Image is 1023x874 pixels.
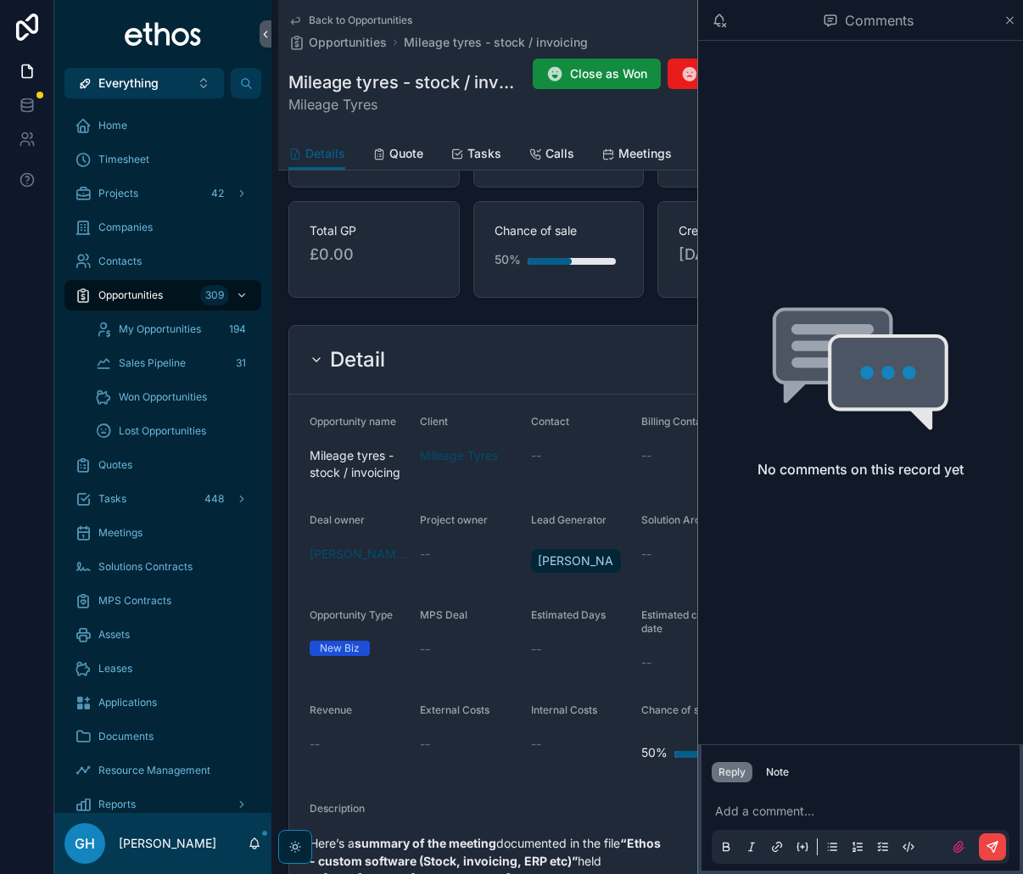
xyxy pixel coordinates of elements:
[310,415,396,428] span: Opportunity name
[420,447,498,464] a: Mileage Tyres
[545,145,574,162] span: Calls
[64,212,261,243] a: Companies
[119,390,207,404] span: Won Opportunities
[330,346,385,373] h2: Detail
[310,736,320,753] span: --
[310,222,439,239] span: Total GP
[531,641,541,658] span: --
[668,59,796,89] button: Close as Lost
[64,280,261,311] a: Opportunities309
[98,764,210,777] span: Resource Management
[757,459,964,479] h2: No comments on this record yet
[64,450,261,480] a: Quotes
[64,552,261,582] a: Solutions Contracts
[98,458,132,472] span: Quotes
[98,628,130,641] span: Assets
[618,145,672,162] span: Meetings
[389,145,423,162] span: Quote
[98,730,154,743] span: Documents
[119,322,201,336] span: My Opportunities
[420,415,448,428] span: Client
[305,145,345,162] span: Details
[320,641,360,656] div: New Biz
[124,20,203,48] img: App logo
[98,492,126,506] span: Tasks
[224,319,251,339] div: 194
[64,653,261,684] a: Leases
[467,145,501,162] span: Tasks
[531,608,606,621] span: Estimated Days
[495,243,521,277] div: 50%
[712,762,752,782] button: Reply
[85,382,261,412] a: Won Opportunities
[641,513,728,526] span: Solution Architect
[528,138,574,172] a: Calls
[119,356,186,370] span: Sales Pipeline
[64,619,261,650] a: Assets
[98,662,132,675] span: Leases
[420,608,467,621] span: MPS Deal
[601,138,672,172] a: Meetings
[310,802,365,815] span: Description
[641,654,651,671] span: --
[420,546,430,563] span: --
[531,447,541,464] span: --
[98,255,142,268] span: Contacts
[310,447,406,481] span: Mileage tyres - stock / invoicing
[98,560,193,574] span: Solutions Contracts
[355,836,496,850] strong: summary of the meeting
[98,119,127,132] span: Home
[533,59,661,89] button: Close as Won
[641,608,717,635] span: Estimated close date
[309,14,412,27] span: Back to Opportunities
[759,762,796,782] button: Note
[404,34,588,51] a: Mileage tyres - stock / invoicing
[420,513,488,526] span: Project owner
[98,221,153,234] span: Companies
[64,178,261,209] a: Projects42
[531,415,569,428] span: Contact
[372,138,423,172] a: Quote
[64,68,224,98] button: Select Button
[199,489,229,509] div: 448
[288,138,345,171] a: Details
[98,75,159,92] span: Everything
[64,585,261,616] a: MPS Contracts
[98,696,157,709] span: Applications
[64,246,261,277] a: Contacts
[231,353,251,373] div: 31
[420,736,430,753] span: --
[420,641,430,658] span: --
[845,10,914,31] span: Comments
[310,513,365,526] span: Deal owner
[641,546,651,563] span: --
[54,98,271,813] div: scrollable content
[98,153,149,166] span: Timesheet
[98,798,136,811] span: Reports
[531,513,607,526] span: Lead Generator
[641,736,668,770] div: 50%
[200,285,229,305] div: 309
[98,526,143,540] span: Meetings
[64,110,261,141] a: Home
[641,447,651,464] span: --
[119,835,216,852] p: [PERSON_NAME]
[64,755,261,786] a: Resource Management
[450,138,501,172] a: Tasks
[64,144,261,175] a: Timesheet
[288,94,515,115] span: Mileage Tyres
[310,703,352,716] span: Revenue
[570,65,647,82] span: Close as Won
[641,703,713,716] span: Chance of sale
[310,546,406,563] a: [PERSON_NAME]
[679,243,808,266] span: [DATE] 11:33
[85,416,261,446] a: Lost Opportunities
[641,415,711,428] span: Billing Contact
[98,594,171,608] span: MPS Contracts
[64,518,261,548] a: Meetings
[85,348,261,378] a: Sales Pipeline31
[119,424,206,438] span: Lost Opportunities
